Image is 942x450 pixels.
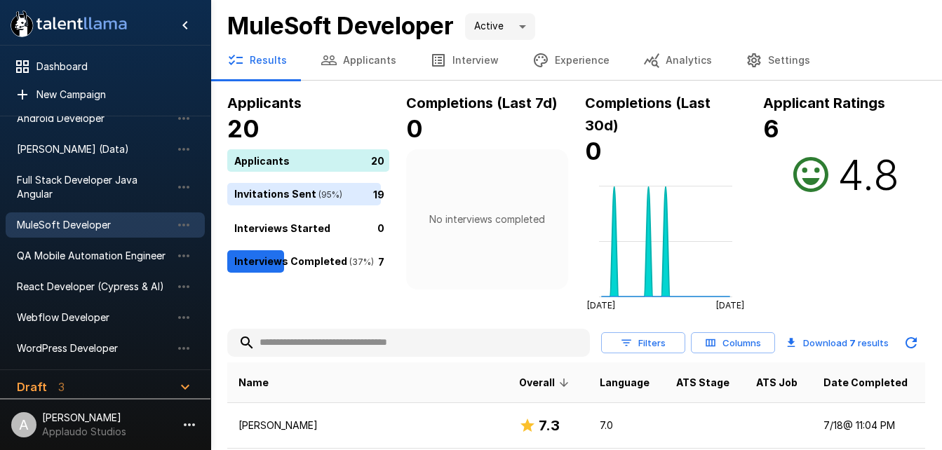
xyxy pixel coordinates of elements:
span: ATS Stage [676,374,729,391]
b: 20 [227,114,260,143]
button: Download 7 results [781,329,894,357]
b: 6 [763,114,779,143]
button: Updated Today - 10:02 AM [897,329,925,357]
button: Interview [413,41,516,80]
td: 7/18 @ 11:04 PM [812,403,925,449]
button: Analytics [626,41,729,80]
tspan: [DATE] [716,301,744,311]
p: 7 [378,254,384,268]
b: 0 [406,114,423,143]
h6: 7.3 [539,414,560,437]
button: Applicants [304,41,413,80]
span: Name [238,374,269,391]
h2: 4.8 [837,149,899,200]
button: Experience [516,41,626,80]
b: Applicant Ratings [763,95,885,111]
div: Active [465,13,535,40]
p: [PERSON_NAME] [238,418,497,432]
p: 20 [371,153,384,168]
b: 0 [585,137,602,165]
b: Completions (Last 7d) [406,95,558,111]
b: 7 [849,337,856,348]
p: 19 [373,186,384,201]
b: Completions (Last 30d) [585,95,711,134]
button: Settings [729,41,827,80]
button: Columns [691,332,775,354]
p: 7.0 [600,418,654,432]
span: Language [600,374,650,391]
p: No interviews completed [429,212,545,226]
button: Filters [601,332,685,354]
tspan: [DATE] [587,301,615,311]
p: 0 [377,220,384,235]
span: Overall [519,374,573,391]
b: MuleSoft Developer [227,11,454,40]
span: ATS Job [756,374,798,391]
button: Results [210,41,304,80]
span: Date Completed [823,374,908,391]
b: Applicants [227,95,302,111]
